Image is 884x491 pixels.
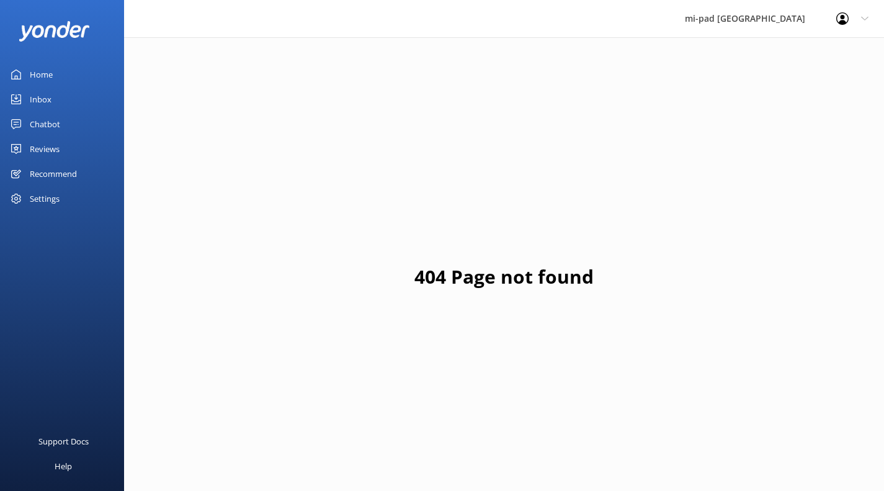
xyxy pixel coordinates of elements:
[38,429,89,454] div: Support Docs
[30,161,77,186] div: Recommend
[30,112,60,137] div: Chatbot
[30,186,60,211] div: Settings
[55,454,72,479] div: Help
[19,21,90,42] img: yonder-white-logo.png
[414,262,594,292] h1: 404 Page not found
[30,137,60,161] div: Reviews
[30,62,53,87] div: Home
[30,87,51,112] div: Inbox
